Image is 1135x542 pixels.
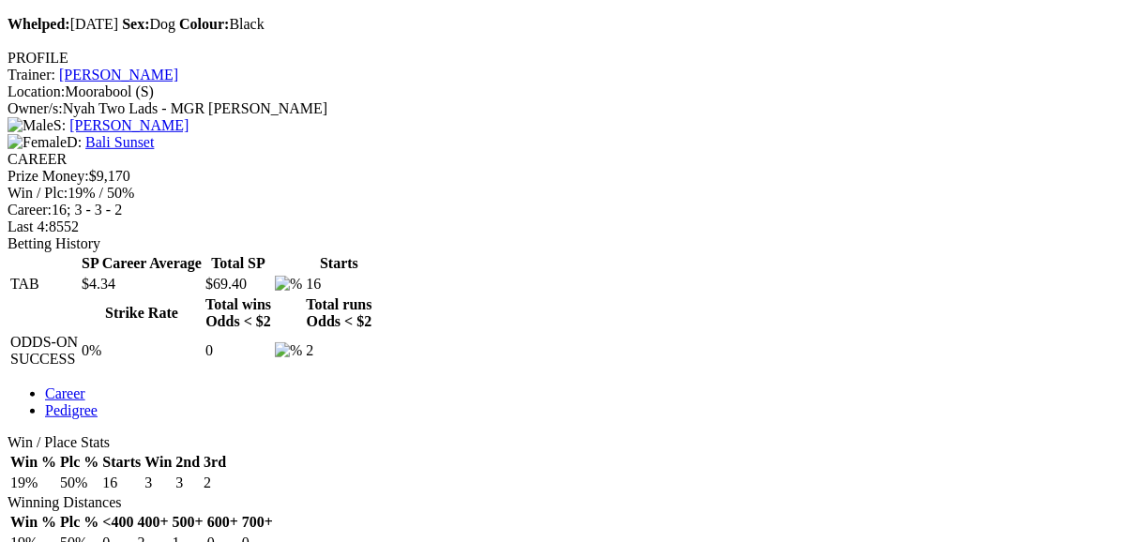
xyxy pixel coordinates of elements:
[172,513,204,532] th: 500+
[275,276,302,293] img: %
[101,453,142,472] th: Starts
[204,254,272,273] th: Total SP
[8,235,1127,252] div: Betting History
[8,117,66,133] span: S:
[59,67,178,83] a: [PERSON_NAME]
[275,342,302,359] img: %
[144,474,173,492] td: 3
[8,83,65,99] span: Location:
[203,453,227,472] th: 3rd
[81,295,203,331] th: Strike Rate
[8,100,1127,117] div: Nyah Two Lads - MGR [PERSON_NAME]
[8,100,63,116] span: Owner/s:
[8,202,52,218] span: Career:
[81,333,203,369] td: 0%
[9,333,79,369] td: ODDS-ON SUCCESS
[45,385,85,401] a: Career
[8,168,1127,185] div: $9,170
[8,16,70,32] b: Whelped:
[179,16,265,32] span: Black
[8,218,1127,235] div: 8552
[122,16,175,32] span: Dog
[59,513,99,532] th: Plc %
[204,333,272,369] td: 0
[122,16,149,32] b: Sex:
[8,117,53,134] img: Male
[9,275,79,294] td: TAB
[8,50,1127,67] div: PROFILE
[8,185,68,201] span: Win / Plc:
[241,513,274,532] th: 700+
[8,67,55,83] span: Trainer:
[59,474,99,492] td: 50%
[8,218,49,234] span: Last 4:
[9,474,57,492] td: 19%
[305,295,372,331] th: Total runs Odds < $2
[174,453,201,472] th: 2nd
[8,134,67,151] img: Female
[8,16,118,32] span: [DATE]
[9,513,57,532] th: Win %
[8,151,1127,168] div: CAREER
[204,275,272,294] td: $69.40
[8,185,1127,202] div: 19% / 50%
[9,453,57,472] th: Win %
[137,513,170,532] th: 400+
[305,333,372,369] td: 2
[59,453,99,472] th: Plc %
[206,513,239,532] th: 600+
[8,83,1127,100] div: Moorabool (S)
[8,202,1127,218] div: 16; 3 - 3 - 2
[204,295,272,331] th: Total wins Odds < $2
[305,275,372,294] td: 16
[144,453,173,472] th: Win
[81,254,203,273] th: SP Career Average
[8,134,82,150] span: D:
[8,434,1127,451] div: Win / Place Stats
[45,402,98,418] a: Pedigree
[8,168,89,184] span: Prize Money:
[69,117,189,133] a: [PERSON_NAME]
[101,474,142,492] td: 16
[305,254,372,273] th: Starts
[8,494,1127,511] div: Winning Distances
[179,16,229,32] b: Colour:
[101,513,134,532] th: <400
[203,474,227,492] td: 2
[85,134,154,150] a: Bali Sunset
[81,275,203,294] td: $4.34
[174,474,201,492] td: 3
